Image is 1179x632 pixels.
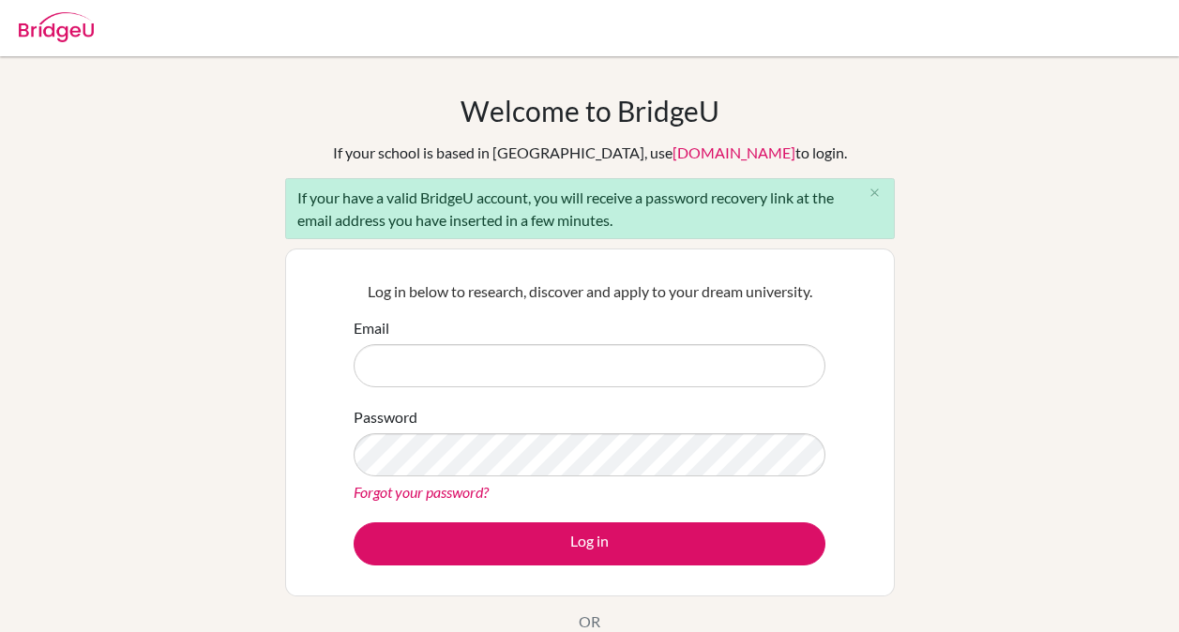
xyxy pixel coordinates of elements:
[354,317,389,339] label: Email
[285,178,895,239] div: If your have a valid BridgeU account, you will receive a password recovery link at the email addr...
[461,94,719,128] h1: Welcome to BridgeU
[354,280,825,303] p: Log in below to research, discover and apply to your dream university.
[354,406,417,429] label: Password
[856,179,894,207] button: Close
[868,186,882,200] i: close
[354,522,825,565] button: Log in
[673,143,795,161] a: [DOMAIN_NAME]
[333,142,847,164] div: If your school is based in [GEOGRAPHIC_DATA], use to login.
[19,12,94,42] img: Bridge-U
[354,483,489,501] a: Forgot your password?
